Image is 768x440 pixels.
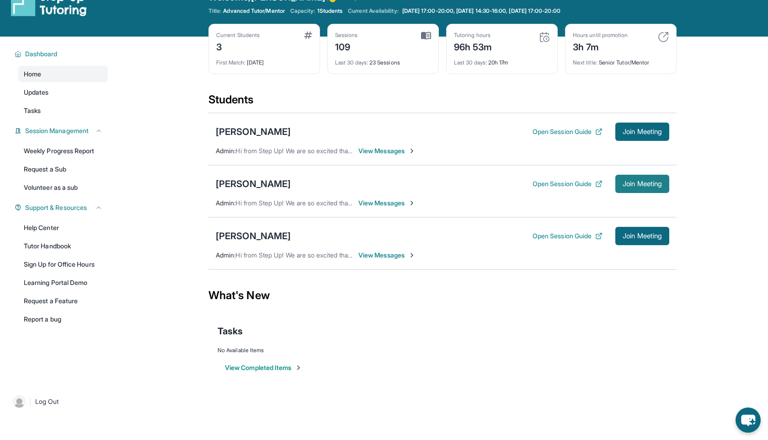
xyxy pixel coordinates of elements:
[18,220,108,236] a: Help Center
[218,347,667,354] div: No Available Items
[18,143,108,159] a: Weekly Progress Report
[18,238,108,254] a: Tutor Handbook
[615,123,669,141] button: Join Meeting
[533,127,603,136] button: Open Session Guide
[216,199,235,207] span: Admin :
[408,252,416,259] img: Chevron-Right
[335,54,431,66] div: 23 Sessions
[615,175,669,193] button: Join Meeting
[216,251,235,259] span: Admin :
[18,161,108,177] a: Request a Sub
[615,227,669,245] button: Join Meeting
[623,181,662,187] span: Join Meeting
[348,7,398,15] span: Current Availability:
[208,7,221,15] span: Title:
[218,325,243,338] span: Tasks
[216,147,235,155] span: Admin :
[24,88,49,97] span: Updates
[335,39,358,54] div: 109
[358,251,416,260] span: View Messages
[25,126,89,135] span: Session Management
[573,54,669,66] div: Senior Tutor/Mentor
[13,395,26,408] img: user-img
[533,179,603,188] button: Open Session Guide
[216,59,245,66] span: First Match :
[24,70,41,79] span: Home
[573,39,628,54] div: 3h 7m
[454,59,487,66] span: Last 30 days :
[18,84,108,101] a: Updates
[24,106,41,115] span: Tasks
[402,7,560,15] span: [DATE] 17:00-20:00, [DATE] 14:30-16:00, [DATE] 17:00-20:00
[216,230,291,242] div: [PERSON_NAME]
[25,49,58,59] span: Dashboard
[208,92,677,113] div: Students
[208,275,677,316] div: What's New
[454,39,492,54] div: 96h 53m
[18,293,108,309] a: Request a Feature
[216,32,260,39] div: Current Students
[29,396,32,407] span: |
[623,233,662,239] span: Join Meeting
[25,203,87,212] span: Support & Resources
[223,7,284,15] span: Advanced Tutor/Mentor
[21,49,102,59] button: Dashboard
[358,146,416,156] span: View Messages
[304,32,312,39] img: card
[623,129,662,134] span: Join Meeting
[408,199,416,207] img: Chevron-Right
[290,7,315,15] span: Capacity:
[335,32,358,39] div: Sessions
[18,256,108,273] a: Sign Up for Office Hours
[573,32,628,39] div: Hours until promotion
[18,66,108,82] a: Home
[21,203,102,212] button: Support & Resources
[335,59,368,66] span: Last 30 days :
[454,54,550,66] div: 20h 17m
[539,32,550,43] img: card
[216,39,260,54] div: 3
[35,397,59,406] span: Log Out
[18,274,108,291] a: Learning Portal Demo
[658,32,669,43] img: card
[454,32,492,39] div: Tutoring hours
[573,59,597,66] span: Next title :
[9,392,108,412] a: |Log Out
[18,102,108,119] a: Tasks
[408,147,416,155] img: Chevron-Right
[21,126,102,135] button: Session Management
[317,7,343,15] span: 1 Students
[216,125,291,138] div: [PERSON_NAME]
[18,311,108,327] a: Report a bug
[225,363,302,372] button: View Completed Items
[400,7,562,15] a: [DATE] 17:00-20:00, [DATE] 14:30-16:00, [DATE] 17:00-20:00
[358,199,416,208] span: View Messages
[533,231,603,241] button: Open Session Guide
[216,177,291,190] div: [PERSON_NAME]
[736,408,761,433] button: chat-button
[216,54,312,66] div: [DATE]
[421,32,431,40] img: card
[18,179,108,196] a: Volunteer as a sub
